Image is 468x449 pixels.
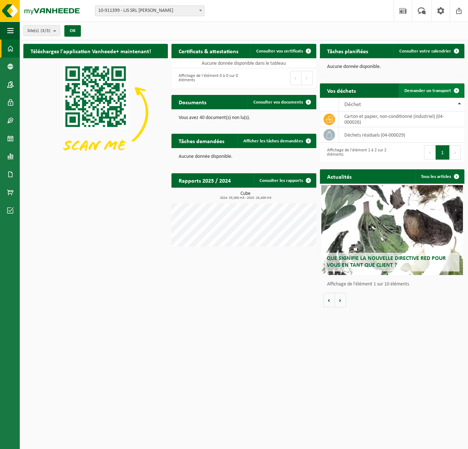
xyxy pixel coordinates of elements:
button: Next [450,145,461,160]
span: Que signifie la nouvelle directive RED pour vous en tant que client ? [327,256,446,268]
p: Aucune donnée disponible. [327,64,457,69]
span: Consulter votre calendrier [399,49,451,54]
a: Tous les articles [415,169,464,184]
p: Aucune donnée disponible. [179,154,309,159]
button: Next [302,71,313,85]
img: Download de VHEPlus App [23,58,168,167]
a: Consulter vos certificats [251,44,316,58]
span: Demander un transport [404,88,451,93]
button: Previous [290,71,302,85]
td: Aucune donnée disponible dans le tableau [171,58,316,68]
span: 10-911399 - LJS SRL E.M - KAIN [95,6,204,16]
h2: Téléchargez l'application Vanheede+ maintenant! [23,44,158,58]
div: Affichage de l'élément 0 à 0 sur 0 éléments [175,70,240,86]
span: Afficher les tâches demandées [243,139,303,143]
a: Demander un transport [399,83,464,98]
h2: Certificats & attestations [171,44,246,58]
a: Consulter votre calendrier [394,44,464,58]
p: Affichage de l'élément 1 sur 10 éléments [327,282,461,287]
p: Vous avez 40 document(s) non lu(s). [179,115,309,120]
h2: Vos déchets [320,83,363,97]
span: Site(s) [27,26,50,36]
button: Volgende [335,293,346,307]
count: (3/3) [41,28,50,33]
span: Consulter vos documents [253,100,303,105]
div: Affichage de l'élément 1 à 2 sur 2 éléments [324,145,389,160]
button: Site(s)(3/3) [23,25,60,36]
button: OK [64,25,81,37]
h3: Cube [175,191,316,200]
td: déchets résiduels (04-000029) [339,127,464,143]
a: Consulter vos documents [248,95,316,109]
span: Consulter vos certificats [256,49,303,54]
h2: Documents [171,95,214,109]
a: Que signifie la nouvelle directive RED pour vous en tant que client ? [321,185,463,275]
span: Déchet [344,102,361,107]
a: Consulter les rapports [254,173,316,188]
span: 10-911399 - LJS SRL E.M - KAIN [95,5,205,16]
button: 1 [436,145,450,160]
h2: Rapports 2025 / 2024 [171,173,238,187]
button: Previous [424,145,436,160]
h2: Tâches planifiées [320,44,375,58]
a: Afficher les tâches demandées [238,134,316,148]
td: carton et papier, non-conditionné (industriel) (04-000026) [339,111,464,127]
h2: Tâches demandées [171,134,231,148]
button: Vorige [324,293,335,307]
span: 2024: 55,000 m3 - 2025: 26,400 m3 [175,196,316,200]
h2: Actualités [320,169,359,183]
